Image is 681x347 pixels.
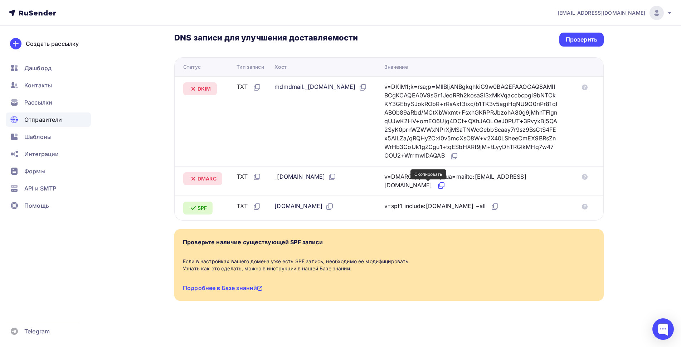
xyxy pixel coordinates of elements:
[384,63,408,71] div: Значение
[24,167,45,175] span: Формы
[26,39,79,48] div: Создать рассылку
[24,201,49,210] span: Помощь
[183,284,263,291] a: Подробнее в Базе знаний
[6,95,91,110] a: Рассылки
[198,204,207,212] span: SPF
[198,85,211,92] span: DKIM
[6,61,91,75] a: Дашборд
[384,82,558,160] div: v=DKIM1;k=rsa;p=MIIBIjANBgkqhkiG9w0BAQEFAAOCAQ8AMIIBCgKCAQEA0V9sGr1JeoRRh2kosaSI3xMkVqaccbcpgi9bN...
[384,202,500,211] div: v=spf1 include:[DOMAIN_NAME] ~all
[274,82,367,92] div: mdmdmail._[DOMAIN_NAME]
[24,150,59,158] span: Интеграции
[24,81,52,90] span: Контакты
[274,63,287,71] div: Хост
[237,202,261,211] div: TXT
[198,175,217,182] span: DMARC
[558,9,645,16] span: [EMAIL_ADDRESS][DOMAIN_NAME]
[24,98,52,107] span: Рассылки
[384,172,558,190] div: v=DMARC1; p=none; rua=mailto:[EMAIL_ADDRESS][DOMAIN_NAME]
[24,184,56,193] span: API и SMTP
[274,202,334,211] div: [DOMAIN_NAME]
[183,63,201,71] div: Статус
[6,130,91,144] a: Шаблоны
[24,64,52,72] span: Дашборд
[274,172,336,182] div: _[DOMAIN_NAME]
[24,132,52,141] span: Шаблоны
[6,164,91,178] a: Формы
[566,35,597,44] div: Проверить
[237,172,261,182] div: TXT
[6,112,91,127] a: Отправители
[237,82,261,92] div: TXT
[183,258,595,272] div: Если в настройках вашего домена уже есть SPF запись, необходимо ее модифицировать. Узнать как это...
[237,63,264,71] div: Тип записи
[24,115,62,124] span: Отправители
[558,6,672,20] a: [EMAIL_ADDRESS][DOMAIN_NAME]
[174,33,358,44] h3: DNS записи для улучшения доставляемости
[6,78,91,92] a: Контакты
[24,327,50,336] span: Telegram
[183,238,323,246] div: Проверьте наличие существующей SPF записи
